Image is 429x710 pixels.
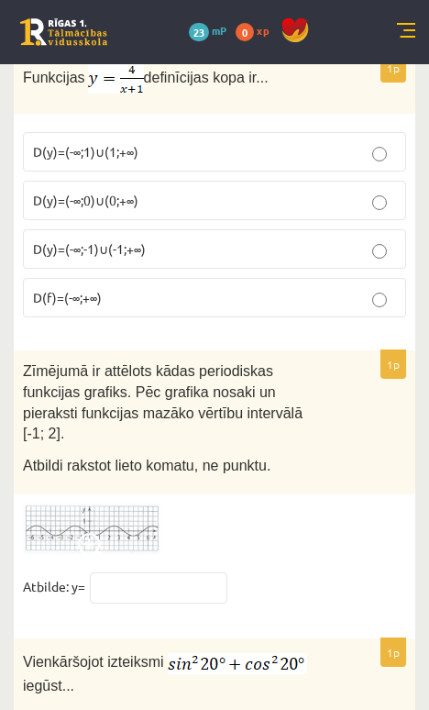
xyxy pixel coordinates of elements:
[144,70,269,85] span: definīcijas kopa ir...
[372,195,387,210] input: D(y)=(-∞;0)∪(0;+∞)
[380,638,406,667] p: 1p
[236,23,254,41] span: 0
[236,23,278,38] a: 0 xp
[380,349,406,379] p: 1p
[20,18,107,46] a: Rīgas 1. Tālmācības vidusskola
[168,653,307,674] img: GaZszqxwjqQAAAABJRU5ErkJggg==
[33,289,102,305] span: D(f)=(-∞;+∞)
[380,53,406,83] p: 1p
[257,23,269,38] span: xp
[372,244,387,259] input: D(y)=(-∞;-1)∪(-1;+∞)
[33,240,146,257] span: D(y)=(-∞;-1)∪(-1;+∞)
[88,63,144,94] img: AQu9O3Pfbz4EAAAAAElFTkSuQmCC
[33,143,138,160] span: D(y)=(-∞;1)∪(1;+∞)
[23,504,160,554] img: 1.png
[189,23,209,41] span: 23
[23,678,74,693] span: iegūst...
[372,293,387,307] input: D(f)=(-∞;+∞)
[23,363,302,441] span: Zīmējumā ir attēlots kādas periodiskas funkcijas grafiks. Pēc grafika nosaki un pieraksti funkcij...
[23,70,85,85] span: Funkcijas
[23,654,164,670] span: Vienkāršojot izteiksmi
[372,147,387,161] input: D(y)=(-∞;1)∪(1;+∞)
[212,23,226,38] span: mP
[23,572,85,600] p: Atbilde: y=
[23,458,270,473] span: Atbildi rakstot lieto komatu, ne punktu.
[33,192,138,208] span: D(y)=(-∞;0)∪(0;+∞)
